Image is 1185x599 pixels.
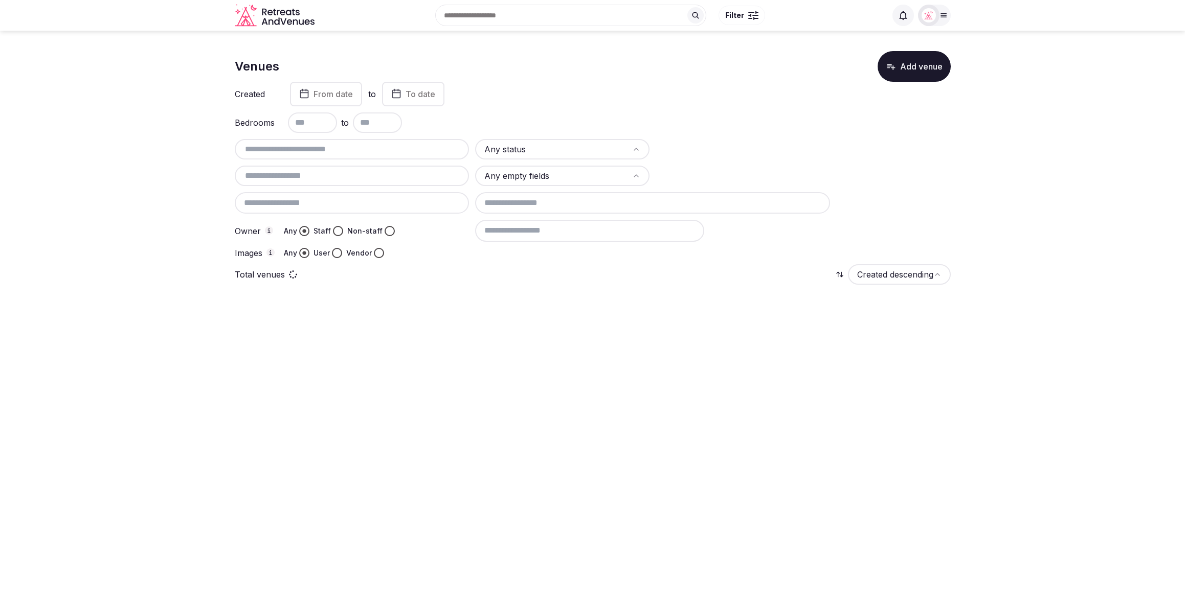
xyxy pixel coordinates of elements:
[235,90,276,98] label: Created
[235,226,276,236] label: Owner
[284,226,297,236] label: Any
[314,226,331,236] label: Staff
[266,248,275,257] button: Images
[235,269,285,280] p: Total venues
[314,89,353,99] span: From date
[368,88,376,100] label: to
[346,248,372,258] label: Vendor
[406,89,435,99] span: To date
[719,6,765,25] button: Filter
[235,119,276,127] label: Bedrooms
[347,226,383,236] label: Non-staff
[235,4,317,27] svg: Retreats and Venues company logo
[265,226,273,235] button: Owner
[382,82,444,106] button: To date
[878,51,951,82] button: Add venue
[284,248,297,258] label: Any
[341,117,349,129] span: to
[725,10,744,20] span: Filter
[290,82,362,106] button: From date
[235,4,317,27] a: Visit the homepage
[922,8,936,22] img: miaceralde
[235,248,276,258] label: Images
[314,248,330,258] label: User
[235,58,279,75] h1: Venues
